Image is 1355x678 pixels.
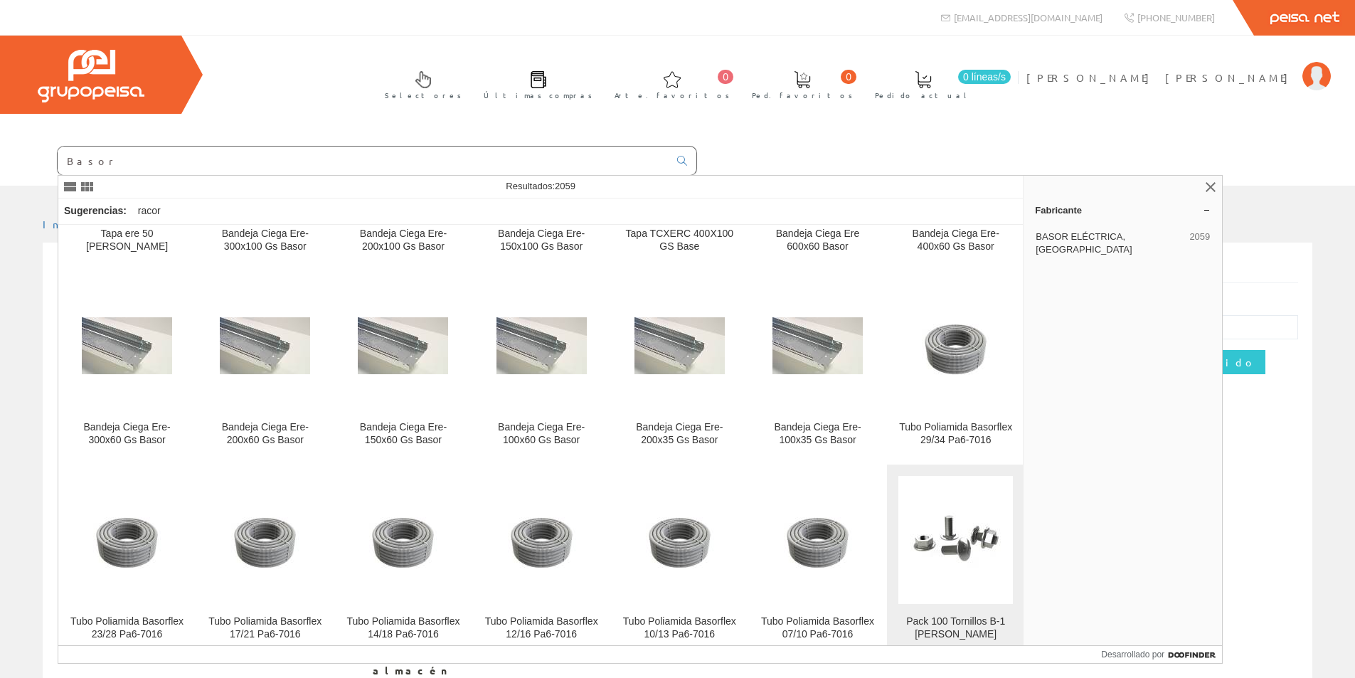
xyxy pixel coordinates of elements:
[58,147,669,175] input: Buscar ...
[913,228,999,252] font: Bandeja Ciega Ere-400x60 Gs Basor
[761,615,874,640] font: Tubo Poliamida Basorflex 07/10 Pa6-7016
[1189,231,1210,242] font: 2059
[371,59,469,108] a: Selectores
[222,228,309,252] font: Bandeja Ciega Ere-300x100 Gs Basor
[358,506,448,573] img: Tubo Poliamida Basorflex 14/18 Pa6-7016
[634,317,725,374] img: Bandeja Ciega Ere-200x35 Gs Basor
[222,421,309,445] font: Bandeja Ciega Ere-200x60 Gs Basor
[749,270,886,463] a: Bandeja Ciega Ere-100x35 Gs Basor Bandeja Ciega Ere-100x35 Gs Basor
[360,228,447,252] font: Bandeja Ciega Ere-200x100 Gs Basor
[910,312,1001,380] img: Tubo Poliamida Basorflex 29/34 Pa6-7016
[385,90,462,100] font: Selectores
[772,506,863,573] img: Tubo Poliamida Basorflex 07/10 Pa6-7016
[1024,198,1222,221] a: Fabricante
[954,11,1102,23] font: [EMAIL_ADDRESS][DOMAIN_NAME]
[469,59,600,108] a: Últimas compras
[623,615,736,640] font: Tubo Poliamida Basorflex 10/13 Pa6-7016
[774,421,861,445] font: Bandeja Ciega Ere-100x35 Gs Basor
[1137,11,1215,23] font: [PHONE_NUMBER]
[1036,231,1132,255] font: BASOR ELÉCTRICA, [GEOGRAPHIC_DATA]
[1026,59,1331,73] a: [PERSON_NAME] [PERSON_NAME]
[334,465,472,657] a: Tubo Poliamida Basorflex 14/18 Pa6-7016 Tubo Poliamida Basorflex 14/18 Pa6-7016
[506,181,555,191] font: Resultados:
[82,317,172,374] img: Bandeja Ciega Ere-300x60 Gs Basor
[43,218,103,231] a: Inicio
[776,228,860,252] font: Bandeja Ciega Ere 600x60 Basor
[334,270,472,463] a: Bandeja Ciega Ere-150x60 Gs Basor Bandeja Ciega Ere-150x60 Gs Basor
[196,465,334,657] a: Tubo Poliamida Basorflex 17/21 Pa6-7016 Tubo Poliamida Basorflex 17/21 Pa6-7016
[220,506,310,573] img: Tubo Poliamida Basorflex 17/21 Pa6-7016
[358,317,448,374] img: Bandeja Ciega Ere-150x60 Gs Basor
[346,615,459,640] font: Tubo Poliamida Basorflex 14/18 Pa6-7016
[38,50,144,102] img: Grupo Peisa
[906,615,1005,640] font: Pack 100 Tornillos B-1 [PERSON_NAME]
[846,71,851,83] font: 0
[910,506,1001,573] img: Pack 100 Tornillos B-1 Gc Basor
[484,90,593,100] font: Últimas compras
[64,205,127,216] font: Sugerencias:
[360,421,447,445] font: Bandeja Ciega Ere-150x60 Gs Basor
[611,270,748,463] a: Bandeja Ciega Ere-200x35 Gs Basor Bandeja Ciega Ere-200x35 Gs Basor
[752,90,853,100] font: Ped. favoritos
[82,506,172,573] img: Tubo Poliamida Basorflex 23/28 Pa6-7016
[1101,650,1164,660] font: Desarrollado por
[220,317,310,374] img: Bandeja Ciega Ere-200x60 Gs Basor
[208,615,322,640] font: Tubo Poliamida Basorflex 17/21 Pa6-7016
[70,615,184,640] font: Tubo Poliamida Basorflex 23/28 Pa6-7016
[749,465,886,657] a: Tubo Poliamida Basorflex 07/10 Pa6-7016 Tubo Poliamida Basorflex 07/10 Pa6-7016
[634,506,725,573] img: Tubo Poliamida Basorflex 10/13 Pa6-7016
[772,317,863,374] img: Bandeja Ciega Ere-100x35 Gs Basor
[723,71,728,83] font: 0
[963,71,1006,83] font: 0 líneas/s
[138,205,161,216] font: racor
[899,421,1012,445] font: Tubo Poliamida Basorflex 29/34 Pa6-7016
[485,615,598,640] font: Tubo Poliamida Basorflex 12/16 Pa6-7016
[473,465,610,657] a: Tubo Poliamida Basorflex 12/16 Pa6-7016 Tubo Poliamida Basorflex 12/16 Pa6-7016
[86,228,168,252] font: Tapa ere 50 [PERSON_NAME]
[875,90,972,100] font: Pedido actual
[1101,646,1222,663] a: Desarrollado por
[611,465,748,657] a: Tubo Poliamida Basorflex 10/13 Pa6-7016 Tubo Poliamida Basorflex 10/13 Pa6-7016
[496,506,587,573] img: Tubo Poliamida Basorflex 12/16 Pa6-7016
[473,270,610,463] a: Bandeja Ciega Ere-100x60 Gs Basor Bandeja Ciega Ere-100x60 Gs Basor
[555,181,575,191] font: 2059
[615,90,730,100] font: Arte. favoritos
[887,465,1024,657] a: Pack 100 Tornillos B-1 Gc Basor Pack 100 Tornillos B-1 [PERSON_NAME]
[498,421,585,445] font: Bandeja Ciega Ere-100x60 Gs Basor
[58,270,196,463] a: Bandeja Ciega Ere-300x60 Gs Basor Bandeja Ciega Ere-300x60 Gs Basor
[83,421,170,445] font: Bandeja Ciega Ere-300x60 Gs Basor
[58,465,196,657] a: Tubo Poliamida Basorflex 23/28 Pa6-7016 Tubo Poliamida Basorflex 23/28 Pa6-7016
[636,421,723,445] font: Bandeja Ciega Ere-200x35 Gs Basor
[626,228,734,252] font: Tapa TCXERC 400X100 GS Base
[498,228,585,252] font: Bandeja Ciega Ere-150x100 Gs Basor
[196,270,334,463] a: Bandeja Ciega Ere-200x60 Gs Basor Bandeja Ciega Ere-200x60 Gs Basor
[887,270,1024,463] a: Tubo Poliamida Basorflex 29/34 Pa6-7016 Tubo Poliamida Basorflex 29/34 Pa6-7016
[1035,205,1082,216] font: Fabricante
[1026,71,1295,84] font: [PERSON_NAME] [PERSON_NAME]
[496,317,587,374] img: Bandeja Ciega Ere-100x60 Gs Basor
